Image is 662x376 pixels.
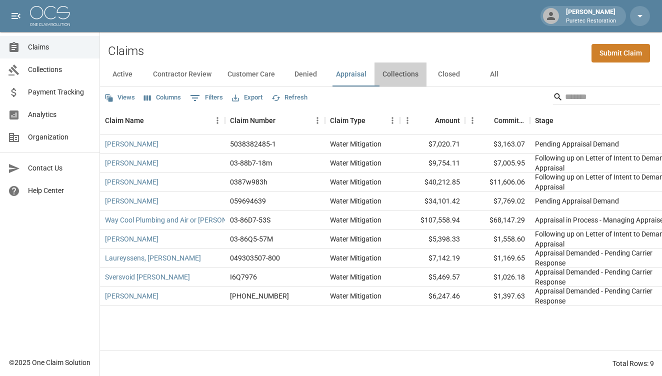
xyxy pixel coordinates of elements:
[465,287,530,306] div: $1,397.63
[105,158,158,168] a: [PERSON_NAME]
[400,230,465,249] div: $5,398.33
[225,106,325,134] div: Claim Number
[230,177,267,187] div: 0387w983h
[210,113,225,128] button: Menu
[330,234,381,244] div: Water Mitigation
[28,64,91,75] span: Collections
[6,6,26,26] button: open drawer
[105,272,190,282] a: Sversvoid [PERSON_NAME]
[465,268,530,287] div: $1,026.18
[562,7,620,25] div: [PERSON_NAME]
[330,158,381,168] div: Water Mitigation
[330,291,381,301] div: Water Mitigation
[105,106,144,134] div: Claim Name
[230,291,289,301] div: 300-0117995-2024
[230,196,266,206] div: 059694639
[465,249,530,268] div: $1,169.65
[591,44,650,62] a: Submit Claim
[535,139,619,149] div: Pending Appraisal Demand
[283,62,328,86] button: Denied
[328,62,374,86] button: Appraisal
[400,154,465,173] div: $9,754.11
[28,163,91,173] span: Contact Us
[535,196,619,206] div: Pending Appraisal Demand
[480,113,494,127] button: Sort
[30,6,70,26] img: ocs-logo-white-transparent.png
[465,192,530,211] div: $7,769.02
[465,230,530,249] div: $1,558.60
[330,139,381,149] div: Water Mitigation
[105,139,158,149] a: [PERSON_NAME]
[219,62,283,86] button: Customer Care
[426,62,471,86] button: Closed
[105,234,158,244] a: [PERSON_NAME]
[400,173,465,192] div: $40,212.85
[269,90,310,105] button: Refresh
[28,132,91,142] span: Organization
[400,268,465,287] div: $5,469.57
[187,90,225,106] button: Show filters
[400,106,465,134] div: Amount
[465,106,530,134] div: Committed Amount
[230,253,280,263] div: 049303507-800
[145,62,219,86] button: Contractor Review
[553,113,567,127] button: Sort
[310,113,325,128] button: Menu
[230,158,272,168] div: 03-88b7-18m
[229,90,265,105] button: Export
[465,154,530,173] div: $7,005.95
[494,106,525,134] div: Committed Amount
[465,113,480,128] button: Menu
[105,253,201,263] a: Laureyssens, [PERSON_NAME]
[400,192,465,211] div: $34,101.42
[330,253,381,263] div: Water Mitigation
[365,113,379,127] button: Sort
[105,291,158,301] a: [PERSON_NAME]
[535,106,553,134] div: Stage
[385,113,400,128] button: Menu
[330,272,381,282] div: Water Mitigation
[400,135,465,154] div: $7,020.71
[230,215,270,225] div: 03-86D7-53S
[275,113,289,127] button: Sort
[9,357,90,367] div: © 2025 One Claim Solution
[325,106,400,134] div: Claim Type
[465,211,530,230] div: $68,147.29
[102,90,137,105] button: Views
[28,87,91,97] span: Payment Tracking
[421,113,435,127] button: Sort
[141,90,183,105] button: Select columns
[612,358,654,368] div: Total Rows: 9
[400,249,465,268] div: $7,142.19
[230,106,275,134] div: Claim Number
[105,177,158,187] a: [PERSON_NAME]
[230,272,257,282] div: I6Q7976
[108,44,144,58] h2: Claims
[230,234,273,244] div: 03-86Q5-57M
[471,62,516,86] button: All
[105,196,158,206] a: [PERSON_NAME]
[400,287,465,306] div: $6,247.46
[330,177,381,187] div: Water Mitigation
[435,106,460,134] div: Amount
[400,113,415,128] button: Menu
[100,106,225,134] div: Claim Name
[465,173,530,192] div: $11,606.06
[374,62,426,86] button: Collections
[105,215,251,225] a: Way Cool Plumbing and Air or [PERSON_NAME]
[28,109,91,120] span: Analytics
[566,17,616,25] p: Puretec Restoration
[28,42,91,52] span: Claims
[100,62,145,86] button: Active
[230,139,276,149] div: 5038382485-1
[330,196,381,206] div: Water Mitigation
[465,135,530,154] div: $3,163.07
[400,211,465,230] div: $107,558.94
[28,185,91,196] span: Help Center
[100,62,662,86] div: dynamic tabs
[330,106,365,134] div: Claim Type
[553,89,660,107] div: Search
[144,113,158,127] button: Sort
[330,215,381,225] div: Water Mitigation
